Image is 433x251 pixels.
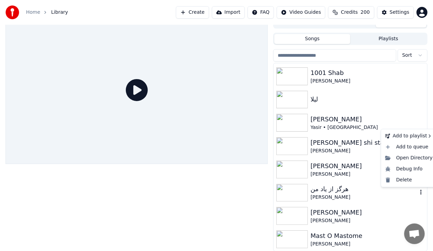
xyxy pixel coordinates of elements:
div: [PERSON_NAME] [311,78,424,85]
nav: breadcrumb [26,9,68,16]
div: [PERSON_NAME] [311,208,424,217]
button: Credits200 [328,6,374,19]
img: youka [5,6,19,19]
div: [PERSON_NAME] [311,161,424,171]
button: Create [176,6,209,19]
button: Video Guides [277,6,325,19]
span: Library [51,9,68,16]
button: Settings [377,6,414,19]
div: [PERSON_NAME] [311,194,418,201]
button: Import [212,6,245,19]
div: [PERSON_NAME] [311,241,424,248]
div: 1001 Shab [311,68,424,78]
div: [PERSON_NAME] [311,114,424,124]
div: [PERSON_NAME] [311,217,424,224]
div: Mast O Mastome [311,231,424,241]
button: Playlists [350,34,426,44]
div: هرگز از یاد من [311,184,418,194]
a: Home [26,9,40,16]
div: [PERSON_NAME] [311,148,424,154]
button: Songs [274,34,350,44]
span: Credits [341,9,358,16]
button: FAQ [248,6,274,19]
div: Yasir • [GEOGRAPHIC_DATA] [311,124,424,131]
div: [PERSON_NAME] [311,171,424,178]
div: [PERSON_NAME] shi sta [PERSON_NAME] [311,138,424,148]
div: ليلا [311,95,424,104]
div: Settings [390,9,409,16]
span: Sort [402,52,412,59]
span: 200 [361,9,370,16]
a: Open chat [404,223,425,244]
